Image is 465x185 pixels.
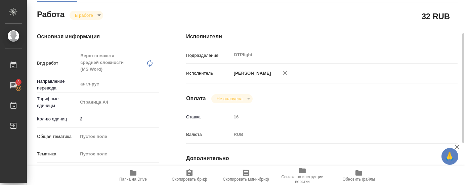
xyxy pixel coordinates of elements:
button: 🙏 [441,148,458,165]
p: Тарифные единицы [37,96,78,109]
button: Обновить файлы [331,166,387,185]
div: Пустое поле [78,131,159,142]
p: Исполнитель [186,70,231,77]
p: Подразделение [186,52,231,59]
span: Обновить файлы [343,177,375,182]
div: RUB [231,129,435,140]
span: Ссылка на инструкции верстки [278,175,327,184]
p: Общая тематика [37,133,78,140]
div: Пустое поле [78,148,159,160]
h2: Работа [37,8,65,20]
p: Тематика [37,151,78,157]
button: Папка на Drive [105,166,161,185]
span: 🙏 [444,149,456,163]
button: Скопировать бриф [161,166,218,185]
h4: Оплата [186,95,206,103]
p: Валюта [186,131,231,138]
div: Страница А4 [78,97,159,108]
span: Скопировать бриф [172,177,207,182]
input: ✎ Введи что-нибудь [78,114,159,124]
p: [PERSON_NAME] [231,70,271,77]
div: В работе [211,94,253,103]
span: 3 [13,79,24,85]
button: Скопировать мини-бриф [218,166,274,185]
button: В работе [73,12,95,18]
button: Удалить исполнителя [278,66,293,80]
a: 3 [2,77,25,94]
h2: 32 RUB [422,10,450,22]
p: Кол-во единиц [37,116,78,122]
span: Скопировать мини-бриф [223,177,269,182]
button: Не оплачена [215,96,245,102]
p: Вид работ [37,60,78,67]
div: Пустое поле [80,133,151,140]
span: Папка на Drive [119,177,147,182]
div: В работе [70,11,103,20]
p: Направление перевода [37,78,78,91]
h4: Исполнители [186,33,458,41]
h4: Дополнительно [186,154,458,162]
button: Ссылка на инструкции верстки [274,166,331,185]
p: Ставка [186,114,231,120]
h4: Основная информация [37,33,159,41]
input: Пустое поле [231,112,435,122]
div: Пустое поле [80,151,151,157]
